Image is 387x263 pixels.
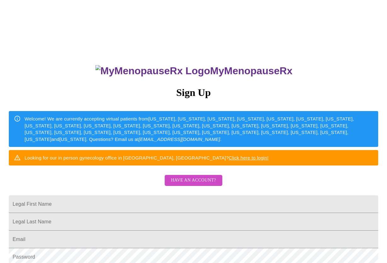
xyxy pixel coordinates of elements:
[9,87,378,98] h3: Sign Up
[163,182,224,187] a: Have an account?
[25,152,269,164] div: Looking for our in person gynecology office in [GEOGRAPHIC_DATA], [GEOGRAPHIC_DATA]?
[171,176,216,184] span: Have an account?
[165,175,222,186] button: Have an account?
[229,155,269,160] a: Click here to login!
[139,137,220,142] em: [EMAIL_ADDRESS][DOMAIN_NAME]
[25,113,373,145] div: Welcome! We are currently accepting virtual patients from [US_STATE], [US_STATE], [US_STATE], [US...
[95,65,210,77] img: MyMenopauseRx Logo
[10,65,378,77] h3: MyMenopauseRx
